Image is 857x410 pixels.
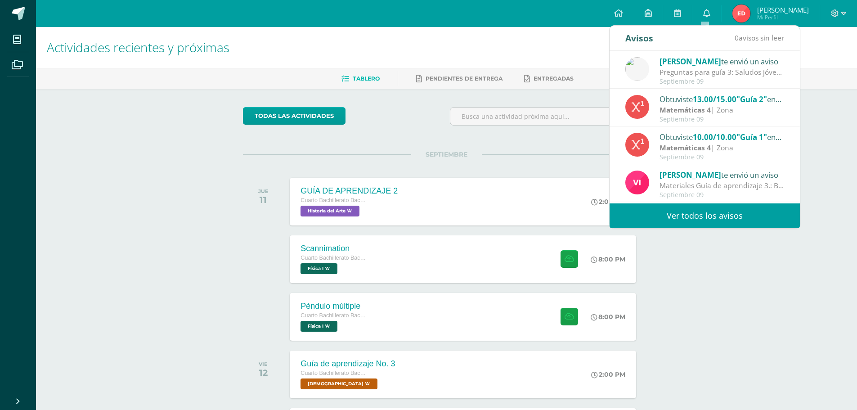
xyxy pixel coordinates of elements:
span: [PERSON_NAME] [660,170,721,180]
div: Preguntas para guía 3: Saludos jóvenes, les comparto esta guía de preguntas que eben contestar pa... [660,67,785,77]
span: Biblia 'A' [301,378,377,389]
div: 2:00 PM [591,198,625,206]
div: Obtuviste en [660,131,785,143]
img: 6dfd641176813817be49ede9ad67d1c4.png [625,57,649,81]
a: Tablero [341,72,380,86]
div: 11 [258,194,269,205]
div: VIE [259,361,268,367]
div: Septiembre 09 [660,116,785,123]
span: SEPTIEMBRE [411,150,482,158]
span: 13.00/15.00 [693,94,736,104]
input: Busca una actividad próxima aquí... [450,108,650,125]
div: | Zona [660,143,785,153]
span: Actividades recientes y próximas [47,39,229,56]
span: 10.00/10.00 [693,132,736,142]
span: Cuarto Bachillerato Bachillerato en CCLL con Orientación en Diseño Gráfico [301,370,368,376]
span: avisos sin leer [735,33,784,43]
a: todas las Actividades [243,107,345,125]
a: Entregadas [524,72,574,86]
span: Mi Perfil [757,14,809,21]
span: [PERSON_NAME] [757,5,809,14]
span: Cuarto Bachillerato Bachillerato en CCLL con Orientación en Diseño Gráfico [301,255,368,261]
a: Ver todos los avisos [610,203,800,228]
span: Entregadas [534,75,574,82]
div: Avisos [625,26,653,50]
div: Septiembre 09 [660,153,785,161]
span: Tablero [353,75,380,82]
div: GUÍA DE APRENDIZAJE 2 [301,186,398,196]
a: Pendientes de entrega [416,72,503,86]
img: bd6d0aa147d20350c4821b7c643124fa.png [625,171,649,194]
span: Historia del Arte 'A' [301,206,359,216]
div: 8:00 PM [591,313,625,321]
span: Física I 'A' [301,263,337,274]
img: afcc9afa039ad5132f92e128405db37d.png [732,5,750,23]
div: te envió un aviso [660,169,785,180]
div: | Zona [660,105,785,115]
span: Cuarto Bachillerato Bachillerato en CCLL con Orientación en Diseño Gráfico [301,312,368,319]
div: te envió un aviso [660,55,785,67]
span: "Guía 2" [736,94,767,104]
div: Obtuviste en [660,93,785,105]
div: 8:00 PM [591,255,625,263]
strong: Matemáticas 4 [660,105,711,115]
span: Cuarto Bachillerato Bachillerato en CCLL con Orientación en Diseño Gráfico [301,197,368,203]
span: Física I 'A' [301,321,337,332]
div: Guía de aprendizaje No. 3 [301,359,395,369]
div: 2:00 PM [591,370,625,378]
div: Septiembre 09 [660,78,785,86]
div: JUE [258,188,269,194]
span: [PERSON_NAME] [660,56,721,67]
div: Scannimation [301,244,368,253]
div: Materiales Guía de aprendizaje 3.: Buenos días estimados estudiantes. Les comparto el listado de ... [660,180,785,191]
span: Pendientes de entrega [426,75,503,82]
div: Péndulo múltiple [301,302,368,311]
strong: Matemáticas 4 [660,143,711,153]
div: 12 [259,367,268,378]
span: 0 [735,33,739,43]
span: "Guía 1" [736,132,767,142]
div: Septiembre 09 [660,191,785,199]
